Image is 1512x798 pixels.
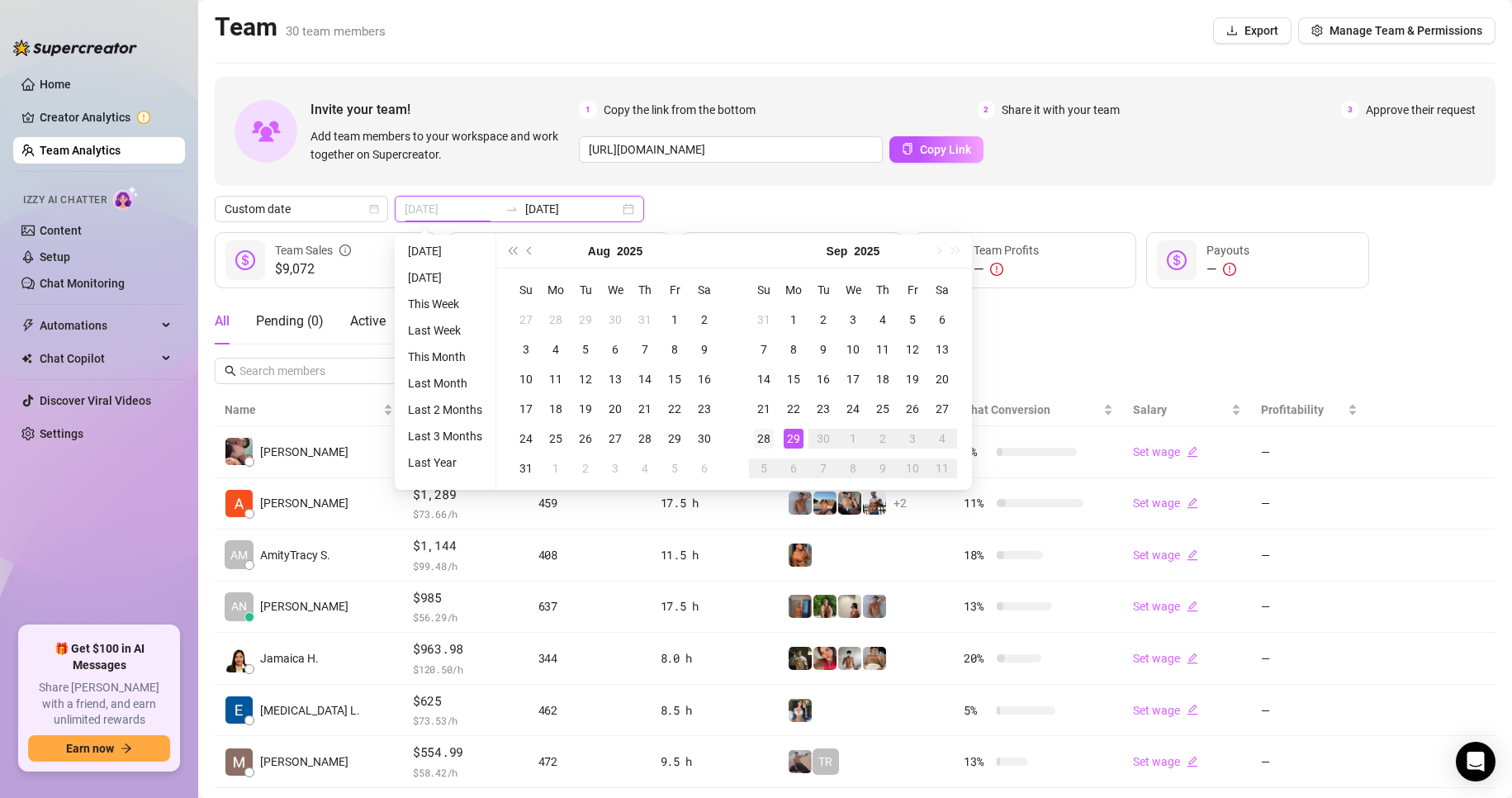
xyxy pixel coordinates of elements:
td: 2025-09-14 [749,364,779,394]
div: 23 [813,399,833,419]
span: search [225,365,236,377]
img: logo-BBDzfeDw.svg [13,40,137,56]
span: Copy Link [920,143,971,156]
td: 2025-10-09 [868,454,898,483]
div: 20 [932,369,952,389]
li: [DATE] [401,268,489,287]
span: thunderbolt [21,319,35,332]
div: 16 [813,369,833,389]
td: 2025-07-28 [541,305,571,335]
button: Manage Team & Permissions [1298,17,1495,44]
td: 2025-09-16 [808,364,838,394]
img: LC [789,750,812,773]
div: 27 [516,310,536,330]
a: Set wageedit [1133,445,1198,458]
li: Last Week [401,321,489,340]
span: edit [1187,549,1198,561]
td: — [1251,426,1367,478]
a: Set wageedit [1133,704,1198,717]
div: 10 [903,458,922,478]
div: 2 [694,310,714,330]
li: This Month [401,347,489,367]
div: 24 [516,429,536,449]
a: Team Analytics [40,144,121,157]
td: 2025-07-29 [571,305,600,335]
span: [PERSON_NAME] [260,443,348,461]
button: Choose a month [827,235,848,268]
td: 2025-09-03 [838,305,868,335]
button: Copy Link [889,136,984,163]
span: edit [1187,653,1198,664]
th: Tu [808,275,838,305]
td: 2025-09-28 [749,424,779,454]
th: Th [868,275,898,305]
img: Jamaica Hurtado [225,645,253,672]
h2: Team [215,12,386,43]
span: Chat Conversion [964,403,1050,416]
button: Choose a year [854,235,879,268]
div: 31 [754,310,774,330]
div: 9 [873,458,893,478]
a: Set wageedit [1133,496,1198,510]
div: 13 [605,369,625,389]
span: edit [1187,446,1198,458]
span: 3 [1341,101,1359,119]
div: 15 [784,369,803,389]
div: 16 [694,369,714,389]
div: 2 [576,458,595,478]
div: 25 [546,429,566,449]
div: 2 [813,310,833,330]
div: 8 [665,340,685,359]
a: Home [40,78,71,91]
div: 5 [576,340,595,359]
button: Export [1213,17,1292,44]
td: 2025-08-25 [541,424,571,454]
span: Name [225,401,380,419]
div: All [215,311,230,331]
div: 27 [932,399,952,419]
td: 2025-08-19 [571,394,600,424]
span: Automations [40,312,157,339]
td: 2025-08-30 [690,424,719,454]
img: aussieboy_j [838,647,861,670]
div: 8 [843,458,863,478]
td: 2025-09-19 [898,364,927,394]
li: Last 2 Months [401,400,489,420]
img: Chat Copilot [21,353,32,364]
td: 2025-10-11 [927,454,957,483]
span: edit [1187,704,1198,715]
img: Joey [863,595,886,618]
td: 2025-08-10 [511,364,541,394]
th: Sa [927,275,957,305]
span: Manage Team & Permissions [1330,24,1482,37]
th: Fr [898,275,927,305]
a: Set wageedit [1133,600,1198,613]
th: Su [749,275,779,305]
td: 2025-09-09 [808,335,838,364]
span: Izzy AI Chatter [23,192,107,208]
td: 2025-09-24 [838,394,868,424]
div: 22 [665,399,685,419]
span: calendar [369,204,379,214]
td: 2025-10-02 [868,424,898,454]
span: Chat Copilot [40,345,157,372]
div: — [1206,259,1249,279]
div: 12 [903,340,922,359]
div: 17 [516,399,536,419]
div: 3 [843,310,863,330]
div: 5 [754,458,774,478]
td: 2025-08-14 [630,364,660,394]
button: Choose a year [617,235,642,268]
div: 30 [605,310,625,330]
td: 2025-08-15 [660,364,690,394]
th: Sa [690,275,719,305]
span: Add team members to your workspace and work together on Supercreator. [310,127,572,164]
td: 2025-08-07 [630,335,660,364]
td: 2025-09-01 [779,305,808,335]
th: Mo [779,275,808,305]
td: 2025-08-24 [511,424,541,454]
div: 4 [932,429,952,449]
img: Adrian Custodio [225,490,253,517]
td: 2025-09-21 [749,394,779,424]
span: Earn now [66,742,114,755]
